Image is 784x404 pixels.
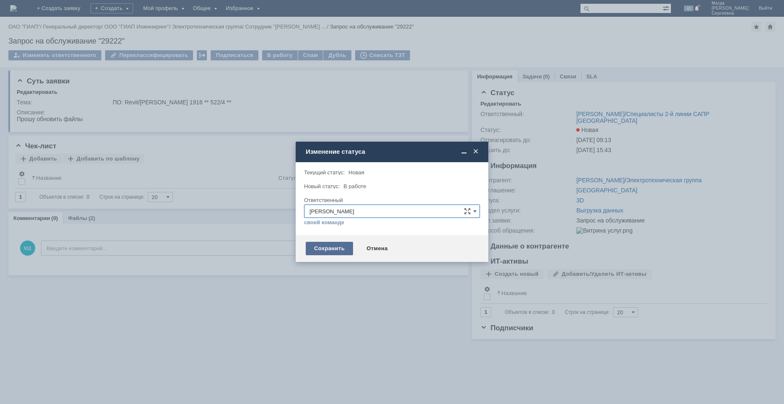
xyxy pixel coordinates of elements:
span: Новая [348,169,364,176]
label: Новый статус: [304,183,340,189]
div: Ответственный [304,197,478,203]
span: Свернуть (Ctrl + M) [460,148,468,155]
a: своей команде [304,219,344,226]
div: Изменение статуса [306,148,480,155]
label: Текущий статус: [304,169,345,176]
span: Сложная форма [464,208,471,215]
span: В работе [343,183,366,189]
span: Закрыть [472,148,480,155]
